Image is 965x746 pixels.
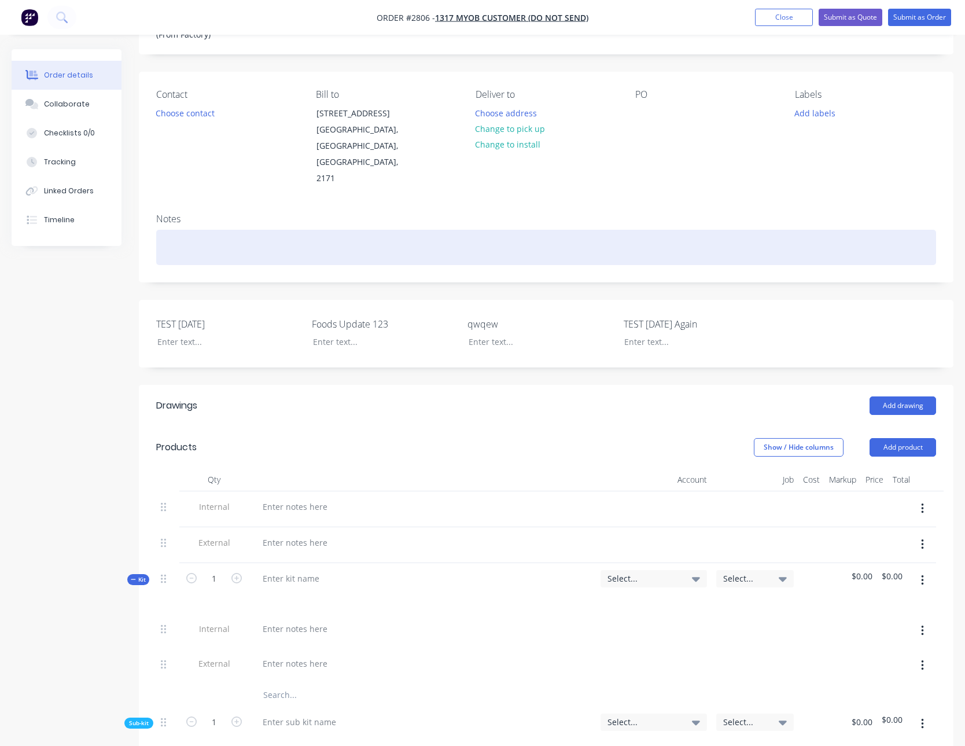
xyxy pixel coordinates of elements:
button: Change to pick up [469,121,551,137]
div: Job [712,468,798,491]
div: Order details [44,70,93,80]
button: Submit as Quote [819,9,882,26]
div: Linked Orders [44,186,94,196]
span: $0.00 [882,714,903,726]
div: Tracking [44,157,76,167]
div: Labels [795,89,936,100]
div: Total [888,468,915,491]
span: Kit [131,575,146,584]
button: Add product [870,438,936,457]
span: Sub-kit [129,719,149,727]
span: External [184,657,244,670]
span: $0.00 [852,716,872,728]
button: Order details [12,61,121,90]
span: Select... [607,572,680,585]
a: 1317 MYOB Customer (Do not send) [435,12,588,23]
div: Deliver to [476,89,617,100]
button: Add labels [789,105,842,120]
label: TEST [DATE] Again [624,317,768,331]
span: $0.00 [882,570,903,582]
button: Choose contact [150,105,221,120]
div: Collaborate [44,99,90,109]
span: Internal [184,501,244,513]
button: Choose address [469,105,543,120]
input: Search... [263,683,494,707]
button: Close [755,9,813,26]
button: Collaborate [12,90,121,119]
div: [GEOGRAPHIC_DATA], [GEOGRAPHIC_DATA], [GEOGRAPHIC_DATA], 2171 [316,122,412,186]
span: $0.00 [852,570,872,582]
button: Linked Orders [12,177,121,205]
button: Add drawing [870,396,936,415]
label: qwqew [467,317,612,331]
div: Sub-kit [124,718,153,729]
button: Show / Hide columns [754,438,844,457]
span: Select... [723,572,767,585]
div: Qty [179,468,249,491]
label: TEST [DATE] [156,317,301,331]
label: Foods Update 123 [312,317,456,331]
span: Select... [723,716,767,728]
div: Timeline [44,215,75,225]
div: Kit [127,574,149,585]
span: External [184,536,244,549]
button: Submit as Order [888,9,951,26]
div: [STREET_ADDRESS] [316,105,412,122]
div: Cost [798,468,824,491]
div: Price [861,468,888,491]
button: Checklists 0/0 [12,119,121,148]
div: Drawings [156,399,197,413]
button: Tracking [12,148,121,177]
div: Notes [156,214,936,225]
span: Internal [184,623,244,635]
span: Order #2806 - [377,12,435,23]
div: Account [596,468,712,491]
span: Select... [607,716,680,728]
div: Contact [156,89,297,100]
div: Products [156,440,197,454]
div: Bill to [316,89,457,100]
button: Change to install [469,137,547,152]
img: Factory [21,9,38,26]
div: PO [635,89,776,100]
div: Markup [824,468,861,491]
div: Checklists 0/0 [44,128,95,138]
button: Timeline [12,205,121,234]
div: [STREET_ADDRESS][GEOGRAPHIC_DATA], [GEOGRAPHIC_DATA], [GEOGRAPHIC_DATA], 2171 [307,105,422,187]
